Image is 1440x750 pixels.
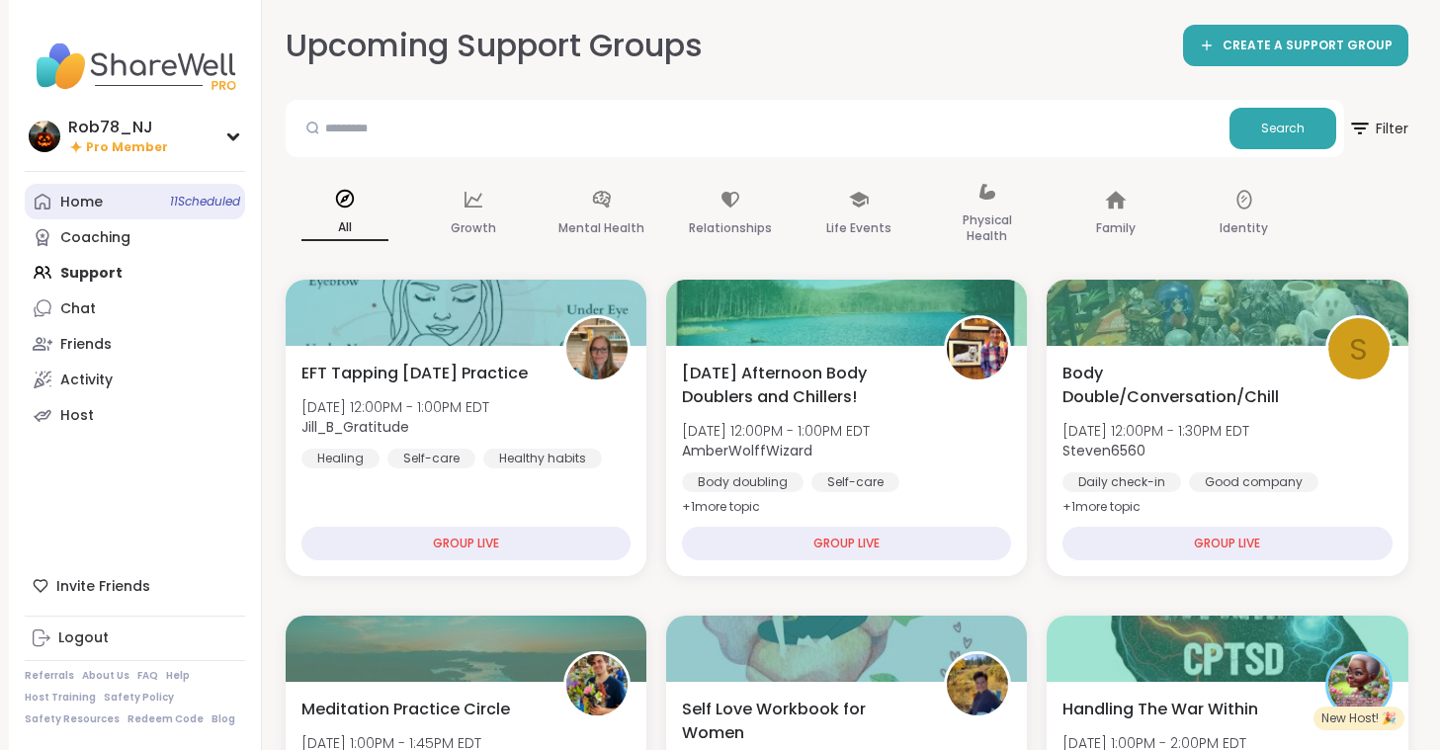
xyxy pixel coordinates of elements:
div: Activity [60,371,113,390]
div: Invite Friends [25,568,245,604]
span: Filter [1348,105,1408,152]
div: Self-care [387,449,475,468]
b: Steven6560 [1062,441,1145,460]
a: Home11Scheduled [25,184,245,219]
h2: Upcoming Support Groups [286,24,703,68]
img: AmberWolffWizard [947,318,1008,379]
p: All [301,215,388,241]
a: Safety Policy [104,691,174,705]
div: Healthy habits [483,449,602,468]
a: Friends [25,326,245,362]
div: GROUP LIVE [1062,527,1392,560]
b: AmberWolffWizard [682,441,812,460]
a: About Us [82,669,129,683]
a: Help [166,669,190,683]
a: Referrals [25,669,74,683]
span: 11 Scheduled [170,194,240,209]
span: Handling The War Within [1062,698,1258,721]
span: [DATE] 12:00PM - 1:30PM EDT [1062,421,1249,441]
p: Family [1096,216,1136,240]
span: [DATE] Afternoon Body Doublers and Chillers! [682,362,922,409]
div: GROUP LIVE [301,527,631,560]
span: CREATE A SUPPORT GROUP [1223,38,1393,54]
span: Meditation Practice Circle [301,698,510,721]
button: Filter [1348,100,1408,157]
div: Healing [301,449,380,468]
img: Nicholas [566,654,628,715]
a: Logout [25,621,245,656]
div: GROUP LIVE [682,527,1011,560]
p: Identity [1220,216,1268,240]
a: Redeem Code [127,712,204,726]
img: Jill_B_Gratitude [566,318,628,379]
p: Life Events [826,216,891,240]
a: Host Training [25,691,96,705]
span: Self Love Workbook for Women [682,698,922,745]
div: New Host! 🎉 [1313,707,1404,730]
div: Body doubling [682,472,804,492]
a: Blog [212,712,235,726]
div: Logout [58,628,109,648]
p: Mental Health [558,216,644,240]
div: Coaching [60,228,130,248]
span: Search [1261,120,1305,137]
span: S [1349,326,1368,373]
a: Activity [25,362,245,397]
img: Rob78_NJ [29,121,60,152]
span: EFT Tapping [DATE] Practice [301,362,528,385]
a: CREATE A SUPPORT GROUP [1183,25,1408,66]
div: Daily check-in [1062,472,1181,492]
a: Safety Resources [25,712,120,726]
span: [DATE] 12:00PM - 1:00PM EDT [682,421,870,441]
div: Chat [60,299,96,319]
span: Pro Member [86,139,168,156]
b: Jill_B_Gratitude [301,417,409,437]
a: Chat [25,291,245,326]
div: Home [60,193,103,212]
span: [DATE] 12:00PM - 1:00PM EDT [301,397,489,417]
div: Friends [60,335,112,355]
p: Growth [451,216,496,240]
p: Relationships [689,216,772,240]
p: Physical Health [944,208,1031,248]
div: Rob78_NJ [68,117,168,138]
a: Coaching [25,219,245,255]
a: FAQ [137,669,158,683]
button: Search [1229,108,1336,149]
img: CharityRoss [947,654,1008,715]
img: nanny [1328,654,1390,715]
div: Host [60,406,94,426]
img: ShareWell Nav Logo [25,32,245,101]
a: Host [25,397,245,433]
div: Self-care [811,472,899,492]
div: Good company [1189,472,1318,492]
span: Body Double/Conversation/Chill [1062,362,1303,409]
